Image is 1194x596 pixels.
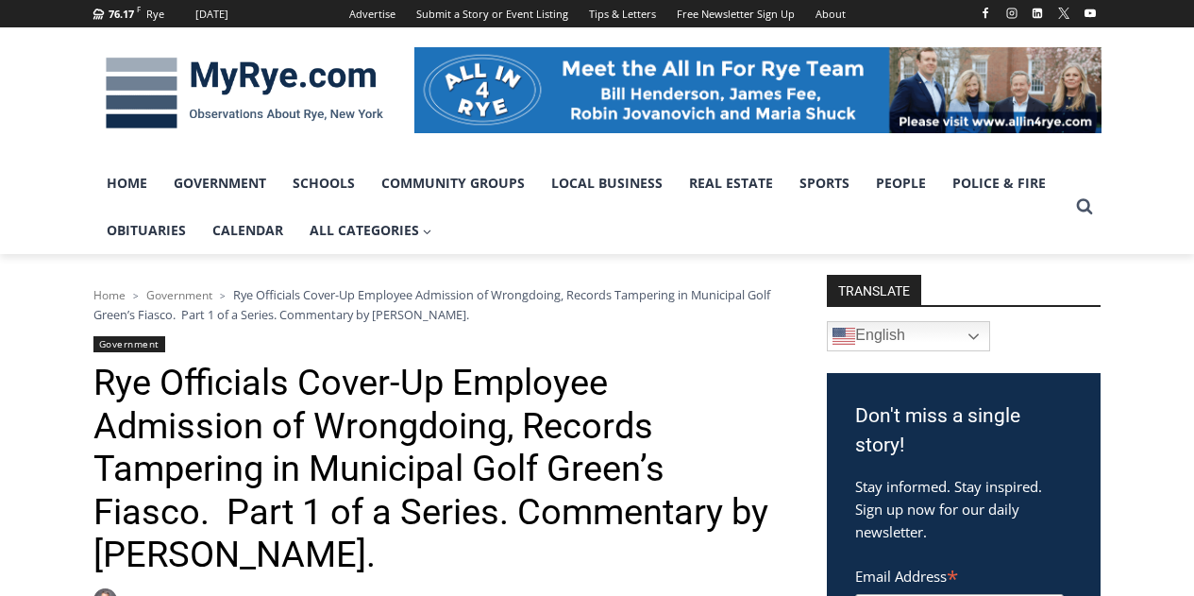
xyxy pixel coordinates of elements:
a: Government [160,160,279,207]
a: YouTube [1079,2,1102,25]
a: People [863,160,939,207]
div: [DATE] [195,6,228,23]
a: Government [93,336,165,352]
span: F [137,4,141,14]
a: Instagram [1001,2,1023,25]
button: View Search Form [1068,190,1102,224]
a: Home [93,287,126,303]
img: All in for Rye [414,47,1102,132]
a: Linkedin [1026,2,1049,25]
a: Home [93,160,160,207]
a: Calendar [199,207,296,254]
a: Government [146,287,212,303]
span: Rye Officials Cover-Up Employee Admission of Wrongdoing, Records Tampering in Municipal Golf Gree... [93,286,770,322]
a: Police & Fire [939,160,1059,207]
a: X [1052,2,1075,25]
div: Rye [146,6,164,23]
span: > [133,289,139,302]
img: en [832,325,855,348]
a: Sports [786,160,863,207]
a: Real Estate [676,160,786,207]
h3: Don't miss a single story! [855,401,1072,461]
label: Email Address [855,557,1064,591]
img: MyRye.com [93,44,395,143]
nav: Primary Navigation [93,160,1068,255]
nav: Breadcrumbs [93,285,778,324]
span: 76.17 [109,7,134,21]
strong: TRANSLATE [827,275,921,305]
a: All Categories [296,207,446,254]
a: Facebook [974,2,997,25]
a: Obituaries [93,207,199,254]
a: Schools [279,160,368,207]
p: Stay informed. Stay inspired. Sign up now for our daily newsletter. [855,475,1072,543]
span: All Categories [310,220,432,241]
a: Community Groups [368,160,538,207]
h1: Rye Officials Cover-Up Employee Admission of Wrongdoing, Records Tampering in Municipal Golf Gree... [93,362,778,577]
a: Local Business [538,160,676,207]
span: > [220,289,226,302]
a: English [827,321,990,351]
